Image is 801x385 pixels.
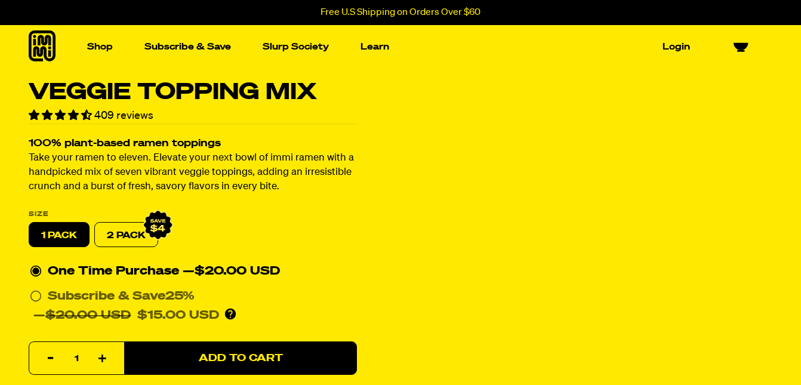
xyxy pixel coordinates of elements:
[48,287,195,306] div: Subscribe & Save
[199,353,283,364] span: Add to Cart
[82,25,695,69] nav: Main navigation
[165,291,195,303] span: 25%
[140,38,236,56] a: Subscribe & Save
[29,110,94,121] span: 4.34 stars
[137,310,219,322] span: $15.00 USD
[183,262,280,281] div: —
[82,38,118,56] a: Shop
[30,262,356,281] div: One Time Purchase
[124,342,357,375] button: Add to Cart
[195,266,280,278] span: $20.00 USD
[356,38,394,56] a: Learn
[29,211,357,218] label: Size
[29,152,357,195] p: Take your ramen to eleven. Elevate your next bowl of immi ramen with a handpicked mix of seven vi...
[321,7,480,18] p: Free U.S Shipping on Orders Over $60
[658,38,695,56] a: Login
[29,223,90,248] label: 1 PACK
[36,343,117,376] input: quantity
[29,139,357,149] h2: 100% plant-based ramen toppings
[94,223,158,248] label: 2 PACK
[94,110,153,121] span: 409 reviews
[258,38,334,56] a: Slurp Society
[29,81,357,104] h1: Veggie Topping Mix
[33,306,219,325] div: —
[45,310,131,322] del: $20.00 USD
